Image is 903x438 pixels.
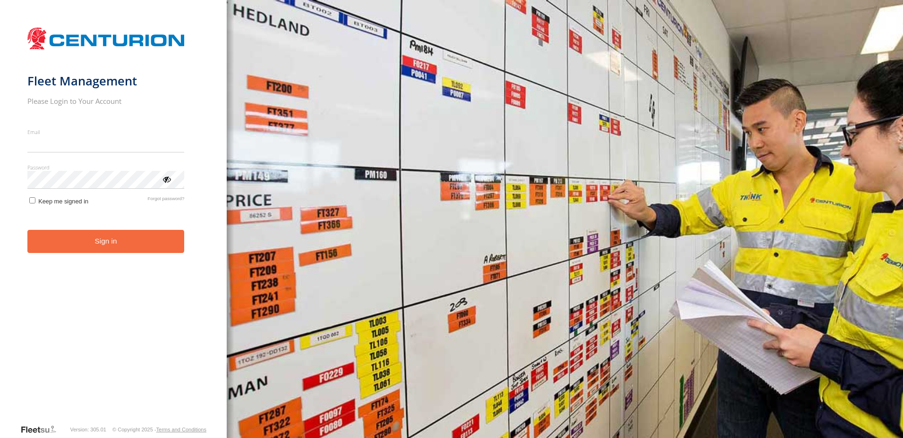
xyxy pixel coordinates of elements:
label: Password [27,164,185,171]
h2: Please Login to Your Account [27,96,185,106]
div: Version: 305.01 [70,427,106,432]
div: ViewPassword [162,174,171,184]
label: Email [27,128,185,135]
a: Terms and Conditions [156,427,206,432]
button: Sign in [27,230,185,253]
span: Keep me signed in [38,198,88,205]
form: main [27,23,200,424]
input: Keep me signed in [29,197,35,203]
a: Forgot password? [148,196,185,205]
div: © Copyright 2025 - [112,427,206,432]
a: Visit our Website [20,425,64,434]
img: Centurion Transport [27,26,185,51]
h1: Fleet Management [27,73,185,89]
